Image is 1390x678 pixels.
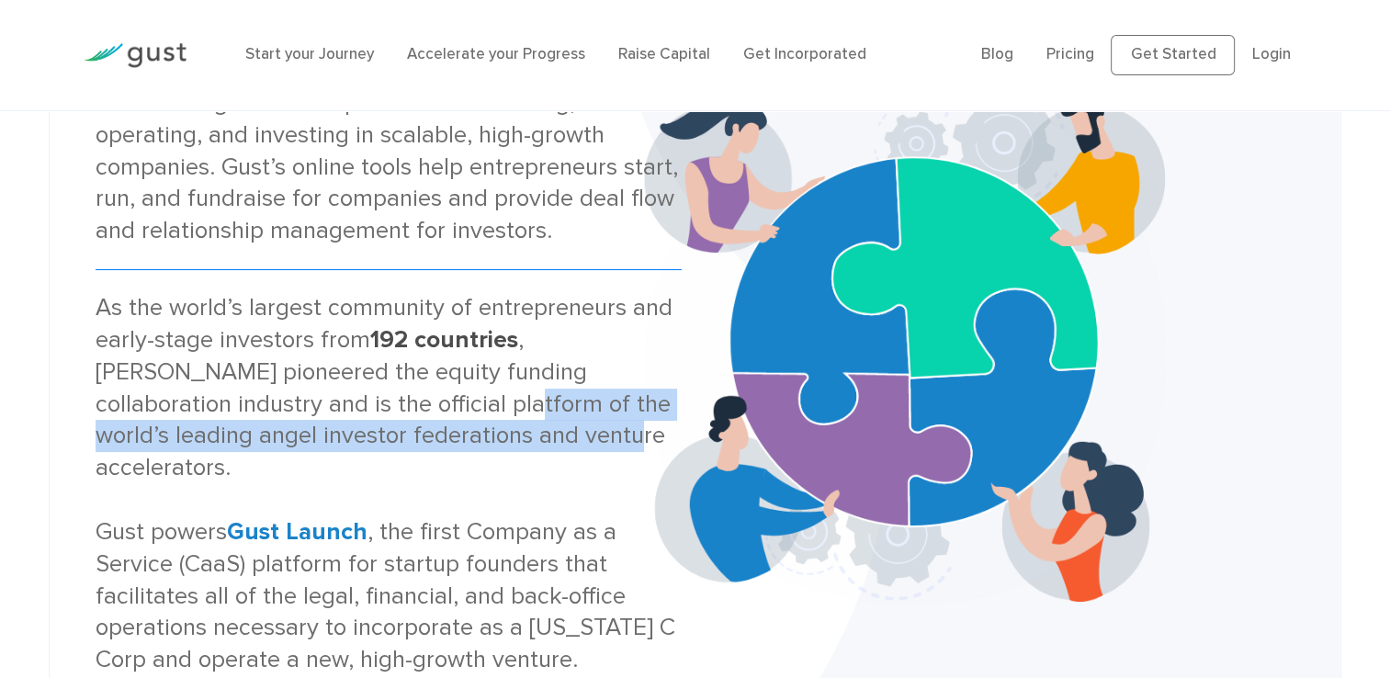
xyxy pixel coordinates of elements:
strong: 192 countries [370,325,518,354]
a: Get Started [1111,35,1235,75]
a: Gust Launch [227,517,367,546]
div: As the world’s largest community of entrepreneurs and early-stage investors from , [PERSON_NAME] ... [96,292,682,676]
a: Login [1251,45,1290,63]
a: Accelerate your Progress [407,45,585,63]
a: Raise Capital [618,45,710,63]
a: Blog [981,45,1013,63]
a: Start your Journey [245,45,374,63]
div: Gust is the global SaaS platform for founding, operating, and investing in scalable, high-growth ... [96,87,682,247]
a: Get Incorporated [743,45,866,63]
a: Pricing [1046,45,1094,63]
img: Gust Logo [84,43,186,68]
